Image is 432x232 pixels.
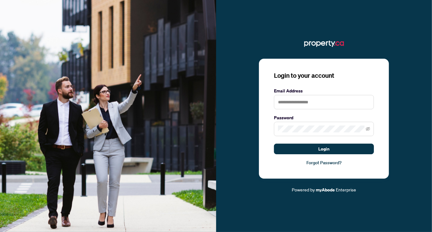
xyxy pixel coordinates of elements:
[304,39,344,49] img: ma-logo
[336,187,356,192] span: Enterprise
[274,144,374,154] button: Login
[274,159,374,166] a: Forgot Password?
[316,186,335,193] a: myAbode
[274,114,374,121] label: Password
[292,187,315,192] span: Powered by
[318,144,330,154] span: Login
[274,87,374,94] label: Email Address
[274,71,374,80] h3: Login to your account
[366,127,370,131] span: eye-invisible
